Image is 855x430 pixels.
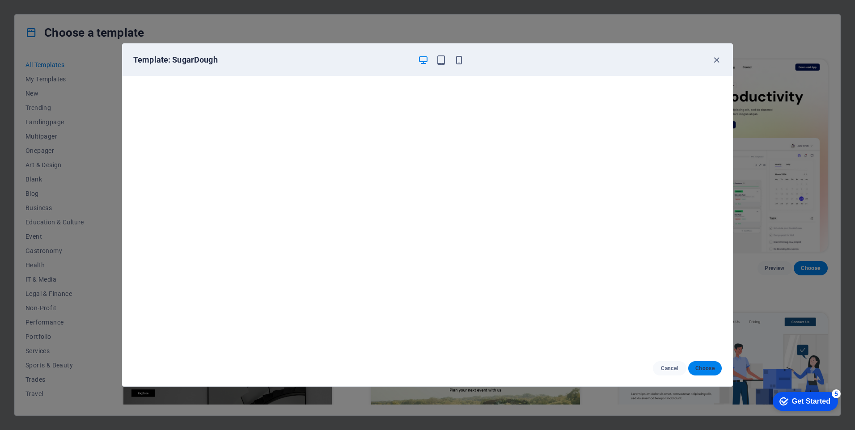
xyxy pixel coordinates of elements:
[66,2,75,11] div: 5
[653,361,686,375] button: Cancel
[7,4,72,23] div: Get Started 5 items remaining, 0% complete
[695,365,715,372] span: Choose
[26,10,65,18] div: Get Started
[688,361,722,375] button: Choose
[660,365,679,372] span: Cancel
[133,55,411,65] h6: Template: SugarDough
